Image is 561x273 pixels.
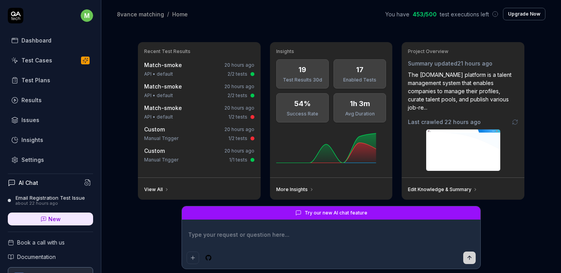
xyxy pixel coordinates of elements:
[356,64,363,75] div: 17
[408,118,481,126] span: Last crawled
[143,124,256,144] a: Custom20 hours agoManual Trigger1/2 tests
[457,60,492,67] time: 21 hours ago
[143,59,256,79] a: Match-smoke20 hours agoAPI • default2/2 tests
[187,252,199,264] button: Add attachment
[81,9,93,22] span: m
[144,147,165,154] span: Custom
[512,119,518,125] a: Go to crawling settings
[21,76,50,84] div: Test Plans
[281,110,324,117] div: Success Rate
[350,98,370,109] div: 1h 3m
[17,253,56,261] span: Documentation
[294,98,311,109] div: 54%
[305,209,367,216] span: Try our new AI chat feature
[21,96,42,104] div: Results
[144,83,182,90] a: Match-smoke
[144,186,169,193] a: View All
[445,119,481,125] time: 22 hours ago
[117,10,164,18] div: 8vance matching
[228,92,247,99] div: 2/2 tests
[144,71,173,78] div: API • default
[228,135,247,142] div: 1/2 tests
[8,152,93,167] a: Settings
[339,76,381,83] div: Enabled Tests
[413,10,437,18] span: 453 / 500
[8,112,93,128] a: Issues
[408,60,457,67] span: Summary updated
[144,48,254,55] h3: Recent Test Results
[228,113,247,121] div: 1/2 tests
[8,73,93,88] a: Test Plans
[408,186,478,193] a: Edit Knowledge & Summary
[224,62,254,68] time: 20 hours ago
[385,10,409,18] span: You have
[48,215,61,223] span: New
[8,238,93,246] a: Book a call with us
[339,110,381,117] div: Avg Duration
[19,179,38,187] h4: AI Chat
[408,48,518,55] h3: Project Overview
[21,116,39,124] div: Issues
[144,126,165,133] span: Custom
[143,102,256,122] a: Match-smoke20 hours agoAPI • default1/2 tests
[440,10,489,18] span: test executions left
[17,238,65,246] span: Book a call with us
[21,156,44,164] div: Settings
[8,92,93,108] a: Results
[167,10,169,18] div: /
[408,71,518,112] div: The [DOMAIN_NAME] platform is a talent management system that enables companies to manage their p...
[21,136,43,144] div: Insights
[81,8,93,23] button: m
[144,105,182,111] a: Match-smoke
[144,62,182,68] a: Match-smoke
[8,53,93,68] a: Test Cases
[298,64,306,75] div: 19
[8,195,93,206] a: Email Registration Test Issueabout 22 hours ago
[224,83,254,89] time: 20 hours ago
[224,105,254,111] time: 20 hours ago
[143,145,256,165] a: Custom20 hours agoManual Trigger1/1 tests
[16,201,85,206] div: about 22 hours ago
[426,129,500,171] img: Screenshot
[144,156,178,163] div: Manual Trigger
[143,81,256,101] a: Match-smoke20 hours agoAPI • default2/2 tests
[8,253,93,261] a: Documentation
[144,135,178,142] div: Manual Trigger
[276,186,314,193] a: More Insights
[21,36,51,44] div: Dashboard
[144,113,173,121] div: API • default
[8,132,93,147] a: Insights
[16,195,85,201] div: Email Registration Test Issue
[172,10,188,18] div: Home
[144,92,173,99] div: API • default
[224,126,254,132] time: 20 hours ago
[276,48,386,55] h3: Insights
[503,8,545,20] button: Upgrade Now
[228,71,247,78] div: 2/2 tests
[8,33,93,48] a: Dashboard
[21,56,52,64] div: Test Cases
[224,148,254,154] time: 20 hours ago
[229,156,247,163] div: 1/1 tests
[281,76,324,83] div: Test Results 30d
[8,213,93,225] a: New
